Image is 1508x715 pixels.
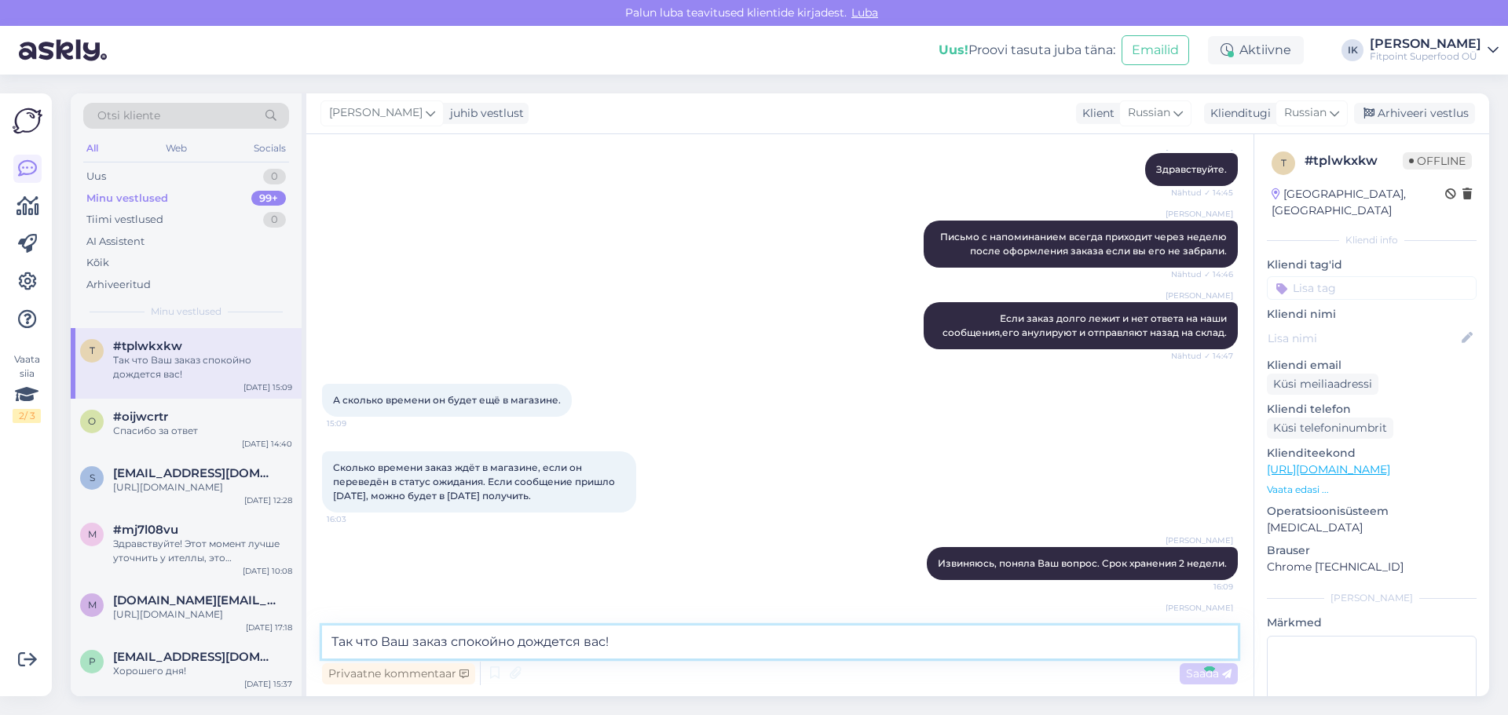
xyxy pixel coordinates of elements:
p: Kliendi nimi [1267,306,1477,323]
div: [PERSON_NAME] [1370,38,1481,50]
div: # tplwkxkw [1305,151,1403,170]
span: Luba [847,5,883,20]
div: IK [1341,39,1363,61]
span: 16:09 [1174,581,1233,593]
div: 0 [263,212,286,228]
div: [DATE] 12:28 [244,494,292,506]
span: p [89,655,96,667]
div: [DATE] 15:09 [243,381,292,393]
div: [URL][DOMAIN_NAME] [113,607,292,622]
input: Lisa tag [1267,276,1477,300]
div: [DATE] 17:18 [246,622,292,633]
p: Brauser [1267,542,1477,559]
span: Сколько времени заказ ждёт в магазине, если он переведён в статус ожидания. Если сообщение пришло... [333,461,617,502]
div: Aktiivne [1208,36,1304,64]
span: Nähtud ✓ 14:47 [1171,350,1233,362]
div: Спасибо за ответ [113,424,292,438]
div: Minu vestlused [86,191,168,206]
div: Tiimi vestlused [86,212,163,228]
div: [GEOGRAPHIC_DATA], [GEOGRAPHIC_DATA] [1272,186,1445,219]
div: Kliendi info [1267,233,1477,247]
span: #tplwkxkw [113,339,182,353]
div: juhib vestlust [444,105,524,122]
p: Kliendi telefon [1267,401,1477,418]
span: margarita.gold.re@gmail.com [113,593,276,607]
div: All [83,138,101,159]
div: Vaata siia [13,352,41,423]
div: Kõik [86,255,109,271]
span: Minu vestlused [151,305,221,319]
span: m [88,528,97,540]
button: Emailid [1122,35,1189,65]
a: [URL][DOMAIN_NAME] [1267,462,1390,476]
p: Klienditeekond [1267,445,1477,461]
div: [PERSON_NAME] [1267,591,1477,605]
p: Operatsioonisüsteem [1267,503,1477,520]
div: [DATE] 15:37 [244,678,292,690]
span: Otsi kliente [97,108,160,124]
span: o [88,415,96,427]
b: Uus! [939,42,968,57]
span: #mj7l08vu [113,523,178,537]
div: Klient [1076,105,1115,122]
div: 99+ [251,191,286,206]
p: [MEDICAL_DATA] [1267,520,1477,536]
div: Küsi telefoninumbrit [1267,418,1393,439]
div: Uus [86,169,106,184]
span: Offline [1403,152,1472,170]
span: t [1281,157,1287,169]
div: Здравствуйте! Этот момент лучше уточнить у ителлы, это единственная доставка которая доставляет д... [113,537,292,565]
span: А сколько времени он будет ещё в магазине. [333,394,561,406]
span: [PERSON_NAME] [1166,534,1233,546]
span: 16:03 [327,513,386,525]
div: [DATE] 14:40 [242,438,292,450]
div: [URL][DOMAIN_NAME] [113,480,292,494]
input: Lisa nimi [1268,330,1459,347]
p: Kliendi tag'id [1267,257,1477,273]
span: p.selihh@gmail.com [113,650,276,664]
div: Arhiveeri vestlus [1354,103,1475,124]
div: 2 / 3 [13,409,41,423]
span: Nähtud ✓ 14:45 [1171,187,1233,199]
span: [PERSON_NAME] [329,104,423,122]
div: Socials [251,138,289,159]
div: Klienditugi [1204,105,1271,122]
span: Здравствуйте. [1156,163,1227,175]
a: [PERSON_NAME]Fitpoint Superfood OÜ [1370,38,1499,63]
p: Chrome [TECHNICAL_ID] [1267,559,1477,575]
div: Arhiveeritud [86,277,151,293]
span: Если заказ долго лежит и нет ответа на наши сообщения,его анулируют и отправляют назад на склад. [942,312,1229,338]
div: Так что Ваш заказ спокойно дождется вас! [113,353,292,381]
img: Askly Logo [13,106,42,136]
span: [PERSON_NAME] [1166,208,1233,220]
span: s [90,472,95,483]
span: 15:09 [327,418,386,429]
span: Письмо с напоминанием всегда приходит через неделю после оформления заказа если вы его не забрали. [940,231,1229,257]
span: t [90,345,95,356]
div: Küsi meiliaadressi [1267,374,1378,395]
span: #oijwcrtr [113,410,168,424]
div: AI Assistent [86,234,145,250]
div: [DATE] 10:08 [243,565,292,577]
p: Märkmed [1267,615,1477,631]
p: Vaata edasi ... [1267,483,1477,497]
span: Извиняюсь, поняла Ваш вопрос. Срок хранения 2 недели. [938,557,1227,569]
p: Kliendi email [1267,357,1477,374]
div: 0 [263,169,286,184]
div: Web [163,138,190,159]
span: Nähtud ✓ 14:46 [1171,268,1233,280]
div: Хорошего дня! [113,664,292,678]
span: Russian [1128,104,1170,122]
div: Fitpoint Superfood OÜ [1370,50,1481,63]
span: [PERSON_NAME] [1166,602,1233,614]
span: saga.sanja18@gmail.com [113,466,276,480]
span: m [88,599,97,611]
span: Russian [1284,104,1327,122]
div: Proovi tasuta juba täna: [939,41,1115,60]
span: [PERSON_NAME] [1166,290,1233,301]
